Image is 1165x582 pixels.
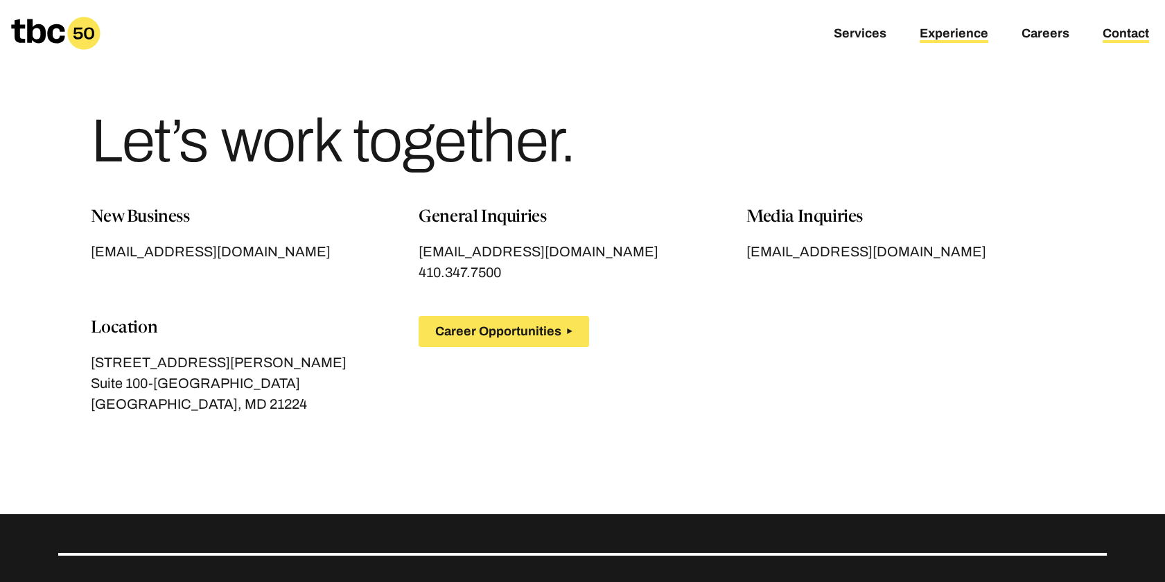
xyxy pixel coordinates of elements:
a: Contact [1103,26,1149,43]
p: Media Inquiries [746,205,1074,230]
p: New Business [91,205,419,230]
a: Experience [920,26,988,43]
span: [EMAIL_ADDRESS][DOMAIN_NAME] [419,244,658,262]
p: [STREET_ADDRESS][PERSON_NAME] [91,352,419,373]
p: Location [91,316,419,341]
a: [EMAIL_ADDRESS][DOMAIN_NAME] [419,241,746,262]
a: [EMAIL_ADDRESS][DOMAIN_NAME] [91,241,419,262]
a: 410.347.7500 [419,262,501,283]
span: Career Opportunities [435,324,561,339]
button: Career Opportunities [419,316,589,347]
a: [EMAIL_ADDRESS][DOMAIN_NAME] [746,241,1074,262]
a: Services [834,26,886,43]
span: [EMAIL_ADDRESS][DOMAIN_NAME] [746,244,986,262]
span: 410.347.7500 [419,265,501,283]
a: Careers [1022,26,1069,43]
p: Suite 100-[GEOGRAPHIC_DATA] [91,373,419,394]
h1: Let’s work together. [91,111,575,172]
span: [EMAIL_ADDRESS][DOMAIN_NAME] [91,244,331,262]
p: [GEOGRAPHIC_DATA], MD 21224 [91,394,419,414]
a: Homepage [11,17,100,50]
p: General Inquiries [419,205,746,230]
